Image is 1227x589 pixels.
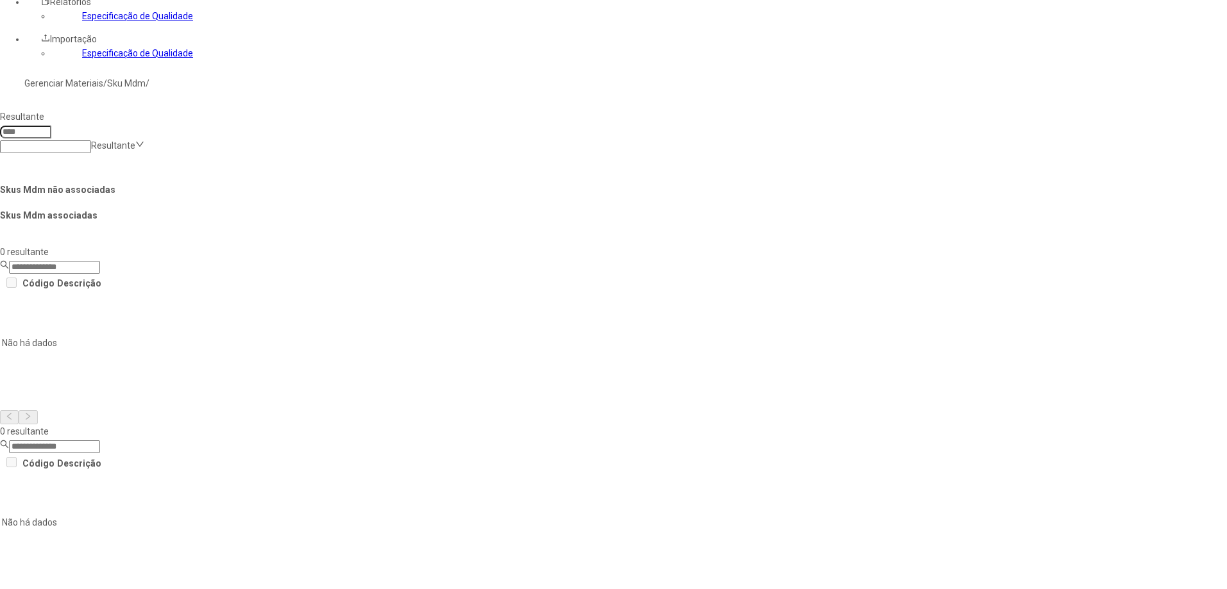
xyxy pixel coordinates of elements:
th: Descrição [56,275,102,292]
th: Código [22,454,55,472]
a: Sku Mdm [107,78,146,88]
nz-breadcrumb-separator: / [146,78,149,88]
th: Código [22,275,55,292]
nz-breadcrumb-separator: / [103,78,107,88]
a: Gerenciar Materiais [24,78,103,88]
p: Não há dados [2,515,486,529]
p: Não há dados [2,336,486,350]
a: Especificação de Qualidade [82,48,193,58]
nz-select-placeholder: Resultante [91,140,135,151]
a: Especificação de Qualidade [82,11,193,21]
th: Descrição [56,454,102,472]
span: Importação [50,34,97,44]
